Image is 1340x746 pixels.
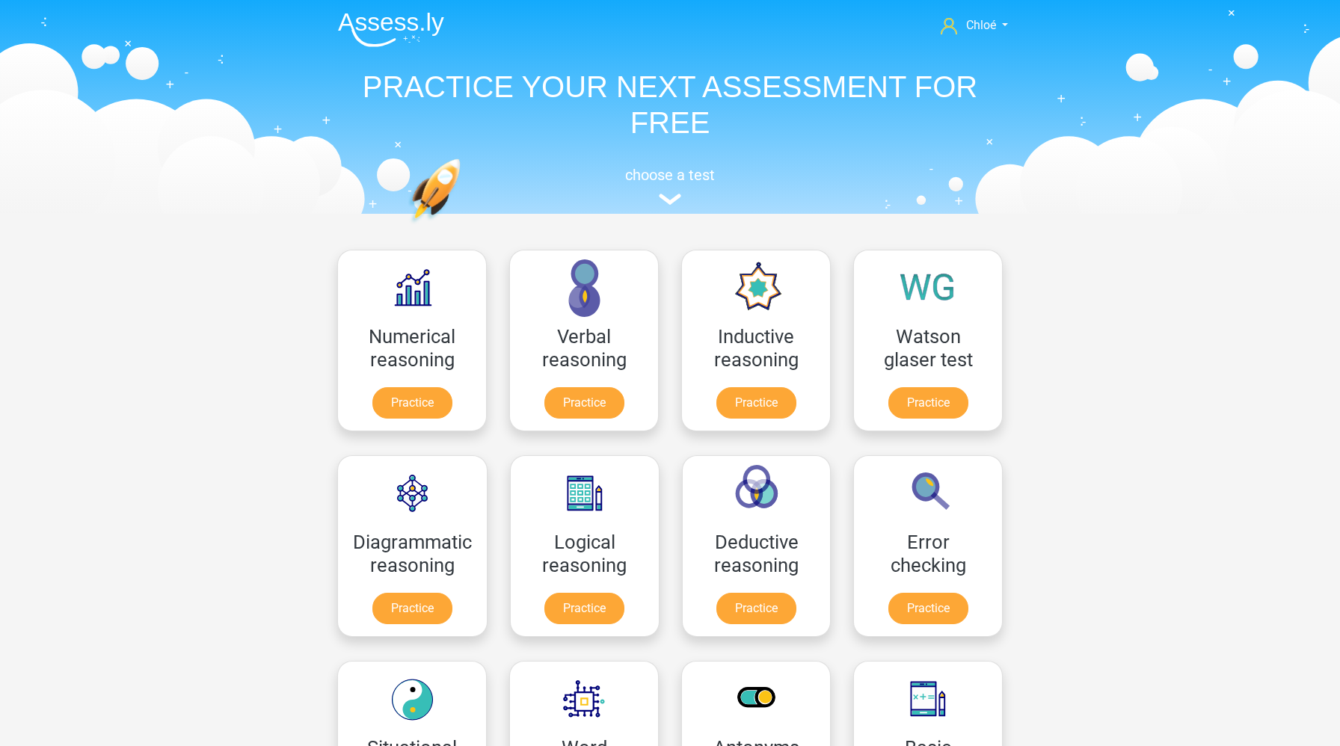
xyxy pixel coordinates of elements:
h1: PRACTICE YOUR NEXT ASSESSMENT FOR FREE [326,69,1014,141]
a: Practice [544,387,624,419]
a: Practice [544,593,624,624]
img: assessment [659,194,681,205]
a: Practice [888,593,968,624]
img: practice [408,158,518,294]
h5: choose a test [326,166,1014,184]
a: Chloé [935,16,1014,34]
a: choose a test [326,166,1014,206]
img: Assessly [338,12,444,47]
span: Chloé [966,18,996,32]
a: Practice [372,593,452,624]
a: Practice [888,387,968,419]
a: Practice [716,593,796,624]
a: Practice [716,387,796,419]
a: Practice [372,387,452,419]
